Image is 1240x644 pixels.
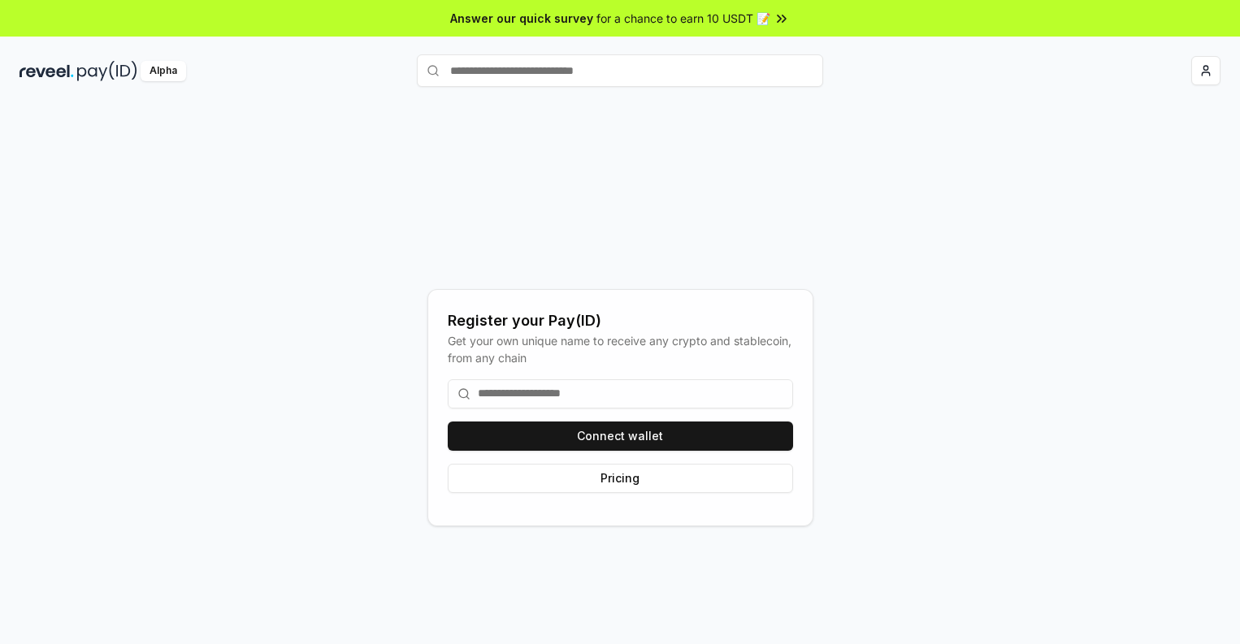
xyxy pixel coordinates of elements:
img: pay_id [77,61,137,81]
div: Register your Pay(ID) [448,309,793,332]
img: reveel_dark [20,61,74,81]
div: Alpha [141,61,186,81]
div: Get your own unique name to receive any crypto and stablecoin, from any chain [448,332,793,366]
button: Connect wallet [448,421,793,451]
button: Pricing [448,464,793,493]
span: Answer our quick survey [450,10,593,27]
span: for a chance to earn 10 USDT 📝 [596,10,770,27]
